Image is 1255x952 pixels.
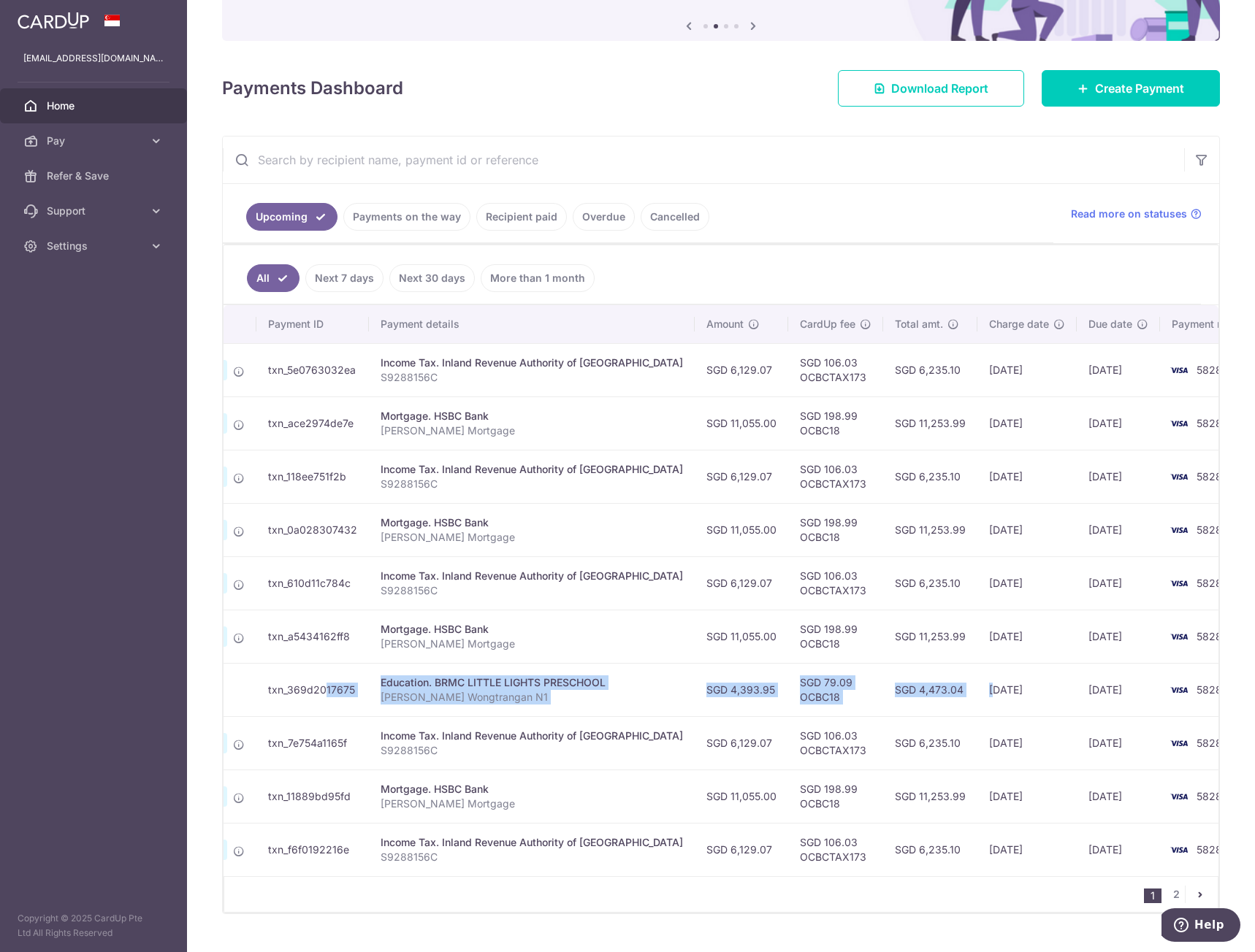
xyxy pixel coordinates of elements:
[1077,716,1160,769] td: [DATE]
[695,556,788,610] td: SGD 6,129.07
[1164,628,1194,645] img: Bank Card
[1077,343,1160,396] td: [DATE]
[256,769,369,823] td: txn_11889bd95fd
[883,716,977,769] td: SGD 6,235.10
[989,317,1049,331] span: Charge date
[1164,575,1194,592] img: Bank Card
[47,134,143,148] span: Pay
[788,610,883,663] td: SGD 198.99 OCBC18
[695,503,788,556] td: SGD 11,055.00
[381,675,683,690] div: Education. BRMC LITTLE LIGHTS PRESCHOOL
[788,716,883,769] td: SGD 106.03 OCBCTAX173
[381,637,683,651] p: [PERSON_NAME] Mortgage
[47,99,143,113] span: Home
[389,264,475,292] a: Next 30 days
[1197,470,1222,483] span: 5828
[1197,790,1222,802] span: 5828
[977,769,1077,823] td: [DATE]
[256,450,369,503] td: txn_118ee751f2b
[695,716,788,769] td: SGD 6,129.07
[256,396,369,450] td: txn_ace2974de7e
[1164,415,1194,432] img: Bank Card
[977,610,1077,663] td: [DATE]
[381,835,683,850] div: Income Tax. Inland Revenue Authority of [GEOGRAPHIC_DATA]
[256,823,369,876] td: txn_f6f0192216e
[977,343,1077,396] td: [DATE]
[1197,737,1222,749] span: 5828
[1164,681,1194,699] img: Bank Card
[788,396,883,450] td: SGD 198.99 OCBC18
[1042,70,1220,107] a: Create Payment
[343,203,470,231] a: Payments on the way
[788,823,883,876] td: SGD 106.03 OCBCTAX173
[1164,468,1194,485] img: Bank Card
[695,343,788,396] td: SGD 6,129.07
[369,305,695,343] th: Payment details
[706,317,744,331] span: Amount
[18,12,89,29] img: CardUp
[977,823,1077,876] td: [DATE]
[256,663,369,716] td: txn_369d2017675
[381,796,683,811] p: [PERSON_NAME] Mortgage
[1161,908,1240,945] iframe: Opens a widget where you can find more information
[977,663,1077,716] td: [DATE]
[47,169,143,183] span: Refer & Save
[1088,317,1132,331] span: Due date
[695,663,788,716] td: SGD 4,393.95
[1167,886,1185,903] a: 2
[381,729,683,743] div: Income Tax. Inland Revenue Authority of [GEOGRAPHIC_DATA]
[23,51,164,66] p: [EMAIL_ADDRESS][DOMAIN_NAME]
[1164,734,1194,752] img: Bank Card
[1197,577,1222,589] span: 5828
[641,203,709,231] a: Cancelled
[381,690,683,705] p: [PERSON_NAME] Wongtrangan N1
[788,663,883,716] td: SGD 79.09 OCBC18
[1197,683,1222,696] span: 5828
[305,264,384,292] a: Next 7 days
[381,782,683,796] div: Mortgage. HSBC Bank
[1077,450,1160,503] td: [DATE]
[256,716,369,769] td: txn_7e754a1165f
[256,503,369,556] td: txn_0a028307432
[1197,364,1222,376] span: 5828
[1197,630,1222,642] span: 5828
[47,204,143,218] span: Support
[883,450,977,503] td: SGD 6,235.10
[883,769,977,823] td: SGD 11,253.99
[883,396,977,450] td: SGD 11,253.99
[381,583,683,598] p: S9288156C
[883,343,977,396] td: SGD 6,235.10
[1077,610,1160,663] td: [DATE]
[476,203,567,231] a: Recipient paid
[222,75,403,101] h4: Payments Dashboard
[977,396,1077,450] td: [DATE]
[695,396,788,450] td: SGD 11,055.00
[1164,361,1194,379] img: Bank Card
[247,264,300,292] a: All
[1077,663,1160,716] td: [DATE]
[891,80,988,97] span: Download Report
[223,137,1184,183] input: Search by recipient name, payment id or reference
[1197,843,1222,856] span: 5828
[1197,417,1222,429] span: 5828
[381,743,683,758] p: S9288156C
[695,769,788,823] td: SGD 11,055.00
[695,610,788,663] td: SGD 11,055.00
[481,264,595,292] a: More than 1 month
[788,769,883,823] td: SGD 198.99 OCBC18
[977,503,1077,556] td: [DATE]
[246,203,337,231] a: Upcoming
[381,622,683,637] div: Mortgage. HSBC Bank
[381,530,683,545] p: [PERSON_NAME] Mortgage
[381,370,683,385] p: S9288156C
[838,70,1024,107] a: Download Report
[381,569,683,583] div: Income Tax. Inland Revenue Authority of [GEOGRAPHIC_DATA]
[381,356,683,370] div: Income Tax. Inland Revenue Authority of [GEOGRAPHIC_DATA]
[256,556,369,610] td: txn_610d11c784c
[895,317,943,331] span: Total amt.
[977,556,1077,610] td: [DATE]
[1164,841,1194,859] img: Bank Card
[1144,877,1218,912] nav: pager
[977,716,1077,769] td: [DATE]
[573,203,635,231] a: Overdue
